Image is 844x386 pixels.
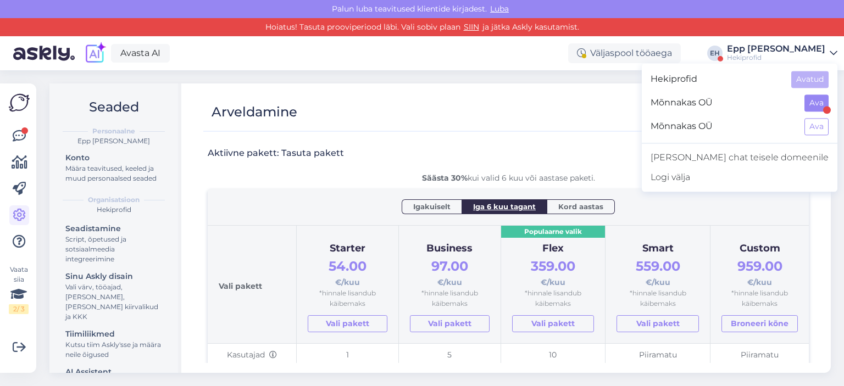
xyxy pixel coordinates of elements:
div: Kutsu tiim Askly'sse ja määra neile õigused [65,340,164,360]
div: Populaarne valik [501,226,606,238]
div: €/kuu [308,256,387,288]
button: Ava [804,118,829,135]
div: €/kuu [512,256,595,288]
div: Määra teavitused, keeled ja muud personaalsed seaded [65,164,164,183]
b: Säästa 30% [422,173,468,183]
div: Flex [512,241,595,256]
div: *hinnale lisandub käibemaks [617,288,699,309]
div: Vali värv, tööajad, [PERSON_NAME], [PERSON_NAME] kiirvalikud ja KKK [65,282,164,322]
div: Sinu Askly disain [65,271,164,282]
span: Iga 6 kuu tagant [473,201,536,212]
div: Logi välja [642,167,837,187]
td: Kasutajad [208,344,296,367]
b: Organisatsioon [88,195,140,205]
div: Vali pakett [219,237,285,333]
div: Starter [308,241,387,256]
b: Personaalne [92,126,135,136]
div: *hinnale lisandub käibemaks [721,288,798,309]
div: 2 / 3 [9,304,29,314]
button: Avatud [791,71,829,88]
div: *hinnale lisandub käibemaks [512,288,595,309]
div: *hinnale lisandub käibemaks [308,288,387,309]
a: Vali pakett [410,315,490,332]
img: explore-ai [84,42,107,65]
a: SeadistamineScript, õpetused ja sotsiaalmeedia integreerimine [60,221,169,266]
span: 97.00 [431,258,468,274]
div: Vaata siia [9,265,29,314]
div: Seadistamine [65,223,164,234]
a: [PERSON_NAME] chat teisele domeenile [642,148,837,167]
a: KontoMäära teavitused, keeled ja muud personaalsed seaded [60,150,169,185]
a: Epp [PERSON_NAME]Hekiprofid [727,44,837,62]
span: 959.00 [737,258,782,274]
span: Hekiprofid [651,71,782,88]
div: kui valid 6 kuu või aastase paketi. [208,172,809,184]
button: Ava [804,94,829,111]
h2: Seaded [58,97,169,118]
a: Vali pakett [308,315,387,332]
span: Mõnnakas OÜ [651,118,796,135]
div: *hinnale lisandub käibemaks [410,288,490,309]
div: Business [410,241,490,256]
a: TiimiliikmedKutsu tiim Askly'sse ja määra neile õigused [60,327,169,361]
span: 54.00 [329,258,367,274]
a: Avasta AI [111,44,170,63]
a: Vali pakett [617,315,699,332]
span: Igakuiselt [413,201,451,212]
button: Broneeri kõne [721,315,798,332]
span: Mõnnakas OÜ [651,94,796,111]
div: Hekiprofid [58,205,169,215]
a: Sinu Askly disainVali värv, tööajad, [PERSON_NAME], [PERSON_NAME] kiirvalikud ja KKK [60,269,169,323]
td: 5 [398,344,501,367]
td: 10 [501,344,606,367]
div: AI Assistent [65,366,164,378]
div: Epp [PERSON_NAME] [727,44,825,53]
div: Smart [617,241,699,256]
div: Hekiprofid [727,53,825,62]
td: Piiramatu [606,344,710,367]
div: Custom [721,241,798,256]
div: Väljaspool tööaega [568,43,681,63]
td: Piiramatu [710,344,809,367]
img: Askly Logo [9,92,30,113]
a: Vali pakett [512,315,595,332]
div: €/kuu [721,256,798,288]
span: 559.00 [636,258,680,274]
div: Arveldamine [212,102,297,122]
a: SIIN [460,22,482,32]
h3: Aktiivne pakett: Tasuta pakett [208,147,344,159]
div: EH [707,46,723,61]
div: €/kuu [617,256,699,288]
span: 359.00 [531,258,575,274]
div: Epp [PERSON_NAME] [58,136,169,146]
span: Luba [487,4,512,14]
div: €/kuu [410,256,490,288]
span: Kord aastas [558,201,603,212]
td: 1 [296,344,398,367]
div: Script, õpetused ja sotsiaalmeedia integreerimine [65,234,164,264]
div: Tiimiliikmed [65,328,164,340]
div: Konto [65,152,164,164]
